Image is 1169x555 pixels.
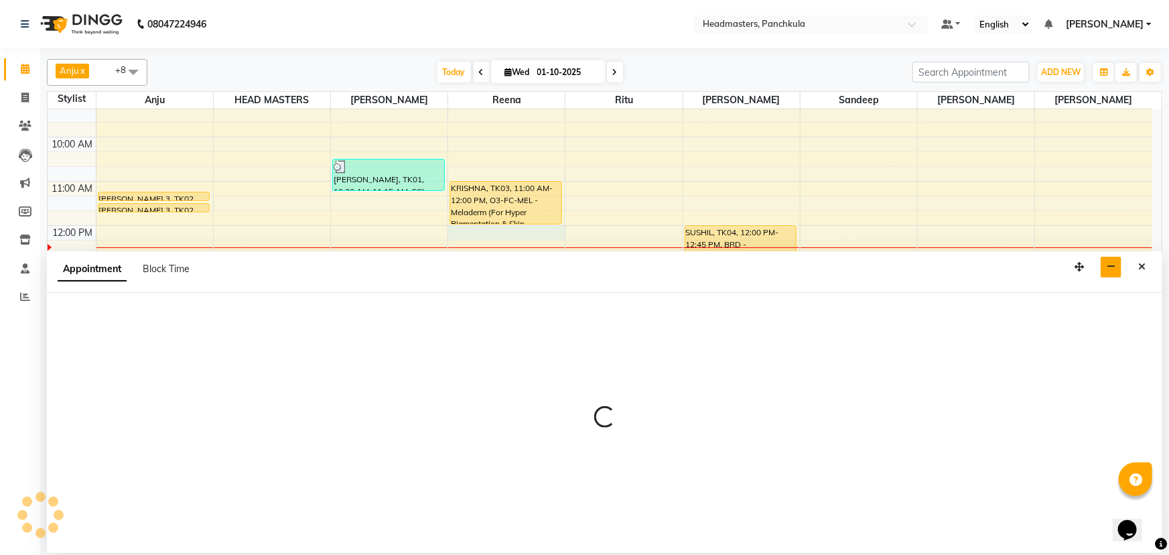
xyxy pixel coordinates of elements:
[79,65,85,76] a: x
[918,92,1034,109] span: [PERSON_NAME]
[333,160,444,190] div: [PERSON_NAME], TK01, 10:30 AM-11:15 AM, SCL - Shampoo and conditioner (with natural dry)
[50,226,96,240] div: 12:00 PM
[34,5,126,43] img: logo
[533,62,600,82] input: 2025-10-01
[801,92,917,109] span: Sandeep
[115,64,136,75] span: +8
[98,192,210,200] div: [PERSON_NAME] 3, TK02, 11:15 AM-11:25 AM, WX-FA-RC - Waxing Full Arms - Premium
[685,226,797,257] div: SUSHIL, TK04, 12:00 PM-12:45 PM, BRD - [PERSON_NAME]
[1041,67,1081,77] span: ADD NEW
[143,263,190,275] span: Block Time
[98,204,210,212] div: [PERSON_NAME] 3, TK02, 11:30 AM-11:35 AM, WX-UA-RC - Waxing Under Arms - Premium
[58,257,127,282] span: Appointment
[1066,17,1144,32] span: [PERSON_NAME]
[502,67,533,77] span: Wed
[60,65,79,76] span: Anju
[147,5,206,43] b: 08047224946
[683,92,800,109] span: [PERSON_NAME]
[50,137,96,151] div: 10:00 AM
[214,92,330,109] span: HEAD MASTERS
[48,92,96,106] div: Stylist
[50,182,96,196] div: 11:00 AM
[450,182,561,224] div: KRISHNA, TK03, 11:00 AM-12:00 PM, O3-FC-MEL - Meladerm (For Hyper Pigmentation & Skin Lightning))
[1035,92,1152,109] span: [PERSON_NAME]
[437,62,471,82] span: Today
[912,62,1030,82] input: Search Appointment
[1113,501,1156,542] iframe: chat widget
[448,92,565,109] span: Reena
[331,92,448,109] span: [PERSON_NAME]
[1132,257,1152,277] button: Close
[96,92,213,109] span: Anju
[1038,63,1084,82] button: ADD NEW
[565,92,682,109] span: Ritu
